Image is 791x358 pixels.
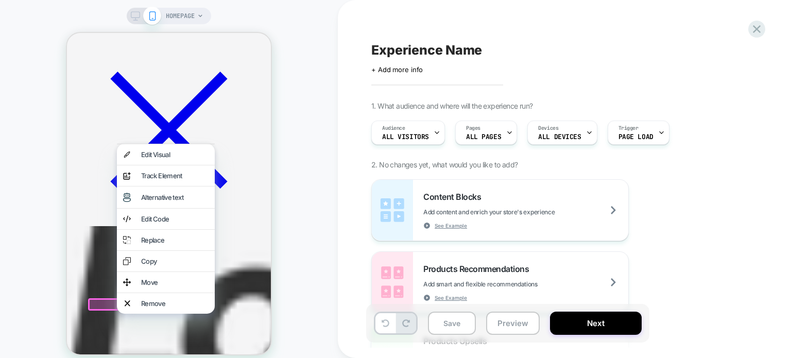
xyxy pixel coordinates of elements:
span: 2. No changes yet, what would you like to add? [371,160,518,169]
span: ALL PAGES [466,133,501,141]
span: Add content and enrich your store's experience [423,208,606,216]
img: visual edit [56,160,64,169]
div: Track Element [74,139,142,147]
span: All Visitors [382,133,429,141]
img: move element [56,245,64,253]
span: See Example [435,294,467,301]
div: Replace [74,203,142,211]
span: Content Blocks [423,192,486,202]
button: Preview [486,312,540,335]
div: Remove [74,266,142,275]
span: 1. What audience and where will the experience run? [371,101,532,110]
span: Products Recommendations [423,264,534,274]
div: Copy [74,224,142,232]
div: Move [74,245,142,253]
span: See Example [435,222,467,229]
span: HOMEPAGE [166,8,195,24]
button: Save [428,312,476,335]
div: Edit Visual [74,117,142,126]
span: Add smart and flexible recommendations [423,280,589,288]
img: edit code [56,182,64,190]
span: Page Load [618,133,654,141]
span: Audience [382,125,405,132]
img: visual edit [56,117,64,126]
span: Pages [466,125,480,132]
div: Edit Code [74,182,142,190]
span: + Add more info [371,65,423,74]
span: Devices [538,125,558,132]
img: replace element [56,203,64,211]
div: Alternative text [74,160,142,168]
span: Trigger [618,125,639,132]
img: remove element [58,266,63,275]
img: copy element [56,224,64,232]
span: ALL DEVICES [538,133,581,141]
button: Next [550,312,642,335]
span: Experience Name [371,42,482,58]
